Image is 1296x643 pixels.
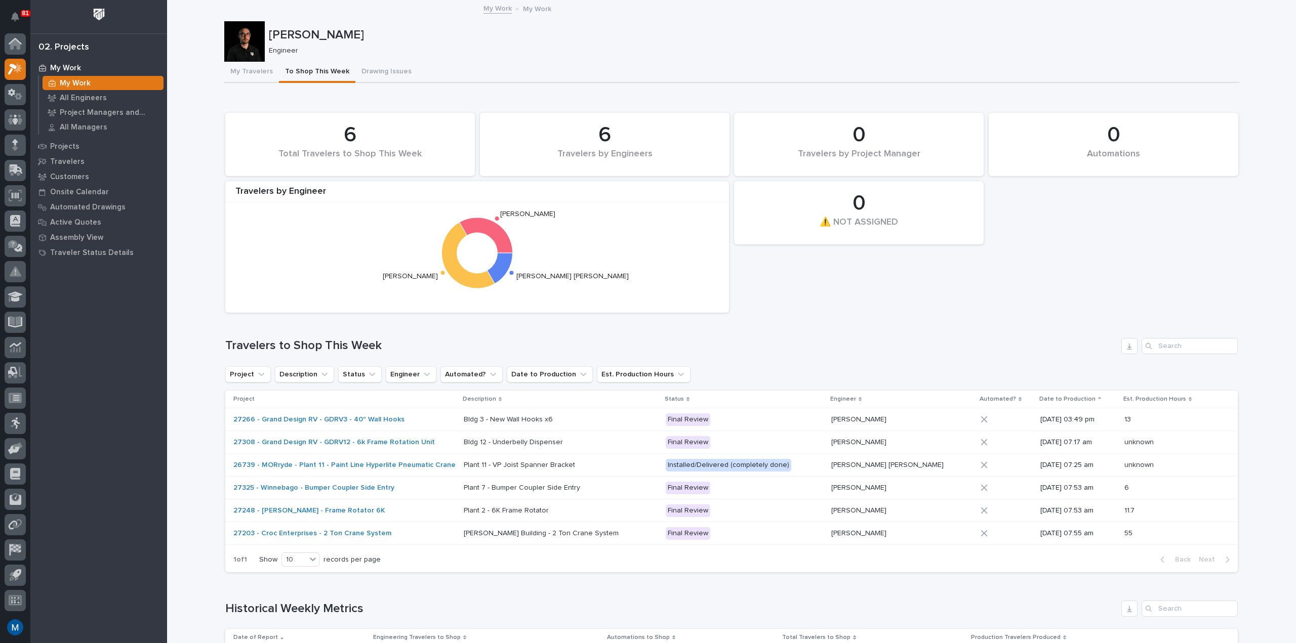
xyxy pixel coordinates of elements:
[233,484,394,492] a: 27325 - Winnebago - Bumper Coupler Side Entry
[1040,461,1116,469] p: [DATE] 07:25 am
[269,47,1231,55] p: Engineer
[30,184,167,199] a: Onsite Calendar
[233,394,255,405] p: Project
[373,632,461,643] p: Engineering Travelers to Shop
[666,459,791,471] div: Installed/Delivered (completely done)
[831,459,946,469] p: [PERSON_NAME] [PERSON_NAME]
[50,173,89,182] p: Customers
[464,436,565,447] p: Bldg 12 - Underbelly Dispenser
[323,555,381,564] p: records per page
[831,436,888,447] p: [PERSON_NAME]
[242,149,458,170] div: Total Travelers to Shop This Week
[39,105,167,119] a: Project Managers and Engineers
[597,366,691,382] button: Est. Production Hours
[523,3,551,14] p: My Work
[279,62,355,83] button: To Shop This Week
[22,10,29,17] p: 81
[269,28,1235,42] p: [PERSON_NAME]
[225,499,1238,522] tr: 27248 - [PERSON_NAME] - Frame Rotator 6K Plant 2 - 6K Frame RotatorPlant 2 - 6K Frame Rotator Fin...
[233,461,456,469] a: 26739 - MORryde - Plant 11 - Paint Line Hyperlite Pneumatic Crane
[30,230,167,245] a: Assembly View
[1199,555,1221,564] span: Next
[751,149,966,170] div: Travelers by Project Manager
[355,62,418,83] button: Drawing Issues
[39,91,167,105] a: All Engineers
[1195,555,1238,564] button: Next
[30,154,167,169] a: Travelers
[50,64,81,73] p: My Work
[225,477,1238,499] tr: 27325 - Winnebago - Bumper Coupler Side Entry Plant 7 - Bumper Coupler Side EntryPlant 7 - Bumper...
[1142,601,1238,617] input: Search
[666,527,710,540] div: Final Review
[39,76,167,90] a: My Work
[225,338,1117,353] h1: Travelers to Shop This Week
[225,547,255,572] p: 1 of 1
[831,527,888,538] p: [PERSON_NAME]
[1142,338,1238,354] input: Search
[1152,555,1195,564] button: Back
[50,157,85,166] p: Travelers
[1006,122,1221,148] div: 0
[1040,415,1116,424] p: [DATE] 03:49 pm
[831,413,888,424] p: [PERSON_NAME]
[666,413,710,426] div: Final Review
[830,394,856,405] p: Engineer
[5,617,26,638] button: users-avatar
[5,6,26,27] button: Notifications
[464,413,555,424] p: Bldg 3 - New Wall Hooks x6
[483,2,512,14] a: My Work
[225,522,1238,545] tr: 27203 - Croc Enterprises - 2 Ton Crane System [PERSON_NAME] Building - 2 Ton Crane System[PERSON_...
[383,273,438,280] text: [PERSON_NAME]
[50,218,101,227] p: Active Quotes
[463,394,496,405] p: Description
[275,366,334,382] button: Description
[225,186,729,203] div: Travelers by Engineer
[1040,506,1116,515] p: [DATE] 07:53 am
[971,632,1061,643] p: Production Travelers Produced
[831,482,888,492] p: [PERSON_NAME]
[500,210,555,218] text: [PERSON_NAME]
[60,79,91,88] p: My Work
[666,436,710,449] div: Final Review
[1123,394,1186,405] p: Est. Production Hours
[666,504,710,517] div: Final Review
[666,482,710,494] div: Final Review
[242,122,458,148] div: 6
[233,506,385,515] a: 27248 - [PERSON_NAME] - Frame Rotator 6K
[282,554,306,565] div: 10
[464,504,551,515] p: Plant 2 - 6K Frame Rotator
[38,42,89,53] div: 02. Projects
[50,142,79,151] p: Projects
[30,169,167,184] a: Customers
[1124,504,1137,515] p: 11.7
[782,632,850,643] p: Total Travelers to Shop
[751,217,966,238] div: ⚠️ NOT ASSIGNED
[224,62,279,83] button: My Travelers
[30,60,167,75] a: My Work
[1124,527,1135,538] p: 55
[225,366,271,382] button: Project
[233,438,435,447] a: 27308 - Grand Design RV - GDRV12 - 6k Frame Rotation Unit
[90,5,108,24] img: Workspace Logo
[1124,436,1156,447] p: unknown
[50,233,103,242] p: Assembly View
[751,191,966,216] div: 0
[259,555,277,564] p: Show
[1040,438,1116,447] p: [DATE] 07:17 am
[1124,482,1131,492] p: 6
[497,122,712,148] div: 6
[225,431,1238,454] tr: 27308 - Grand Design RV - GDRV12 - 6k Frame Rotation Unit Bldg 12 - Underbelly DispenserBldg 12 -...
[60,108,159,117] p: Project Managers and Engineers
[233,415,404,424] a: 27266 - Grand Design RV - GDRV3 - 40" Wall Hooks
[440,366,503,382] button: Automated?
[1040,484,1116,492] p: [DATE] 07:53 am
[1169,555,1191,564] span: Back
[30,215,167,230] a: Active Quotes
[464,482,582,492] p: Plant 7 - Bumper Coupler Side Entry
[386,366,436,382] button: Engineer
[1040,529,1116,538] p: [DATE] 07:55 am
[831,504,888,515] p: [PERSON_NAME]
[50,188,109,197] p: Onsite Calendar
